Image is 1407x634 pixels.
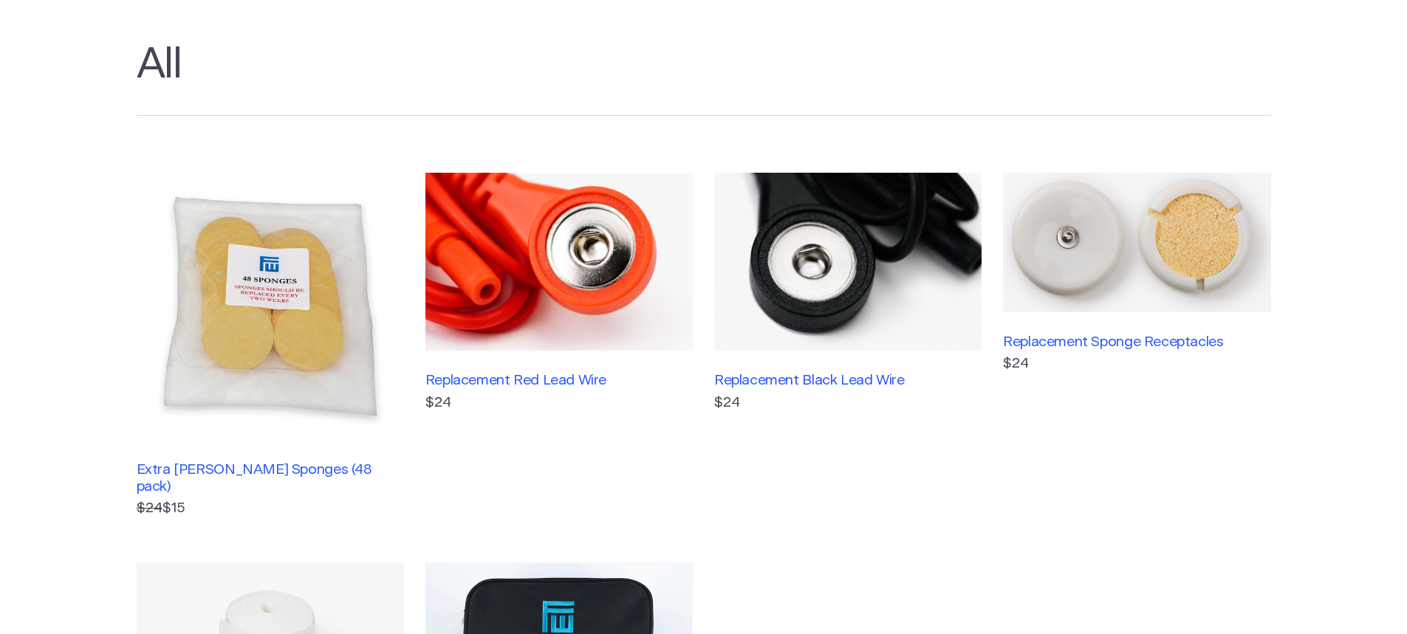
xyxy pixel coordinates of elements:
h3: Replacement Sponge Receptacles [1003,334,1270,351]
h3: Replacement Black Lead Wire [714,372,982,389]
p: $24 [425,393,693,414]
p: $24 [1003,354,1270,375]
h3: Extra [PERSON_NAME] Sponges (48 pack) [137,461,404,495]
s: $24 [137,501,162,515]
a: Extra [PERSON_NAME] Sponges (48 pack) $24$15 [137,173,404,520]
h3: Replacement Red Lead Wire [425,372,693,389]
p: $15 [137,498,404,520]
a: Replacement Red Lead Wire$24 [425,173,693,520]
img: Replacement Black Lead Wire [714,173,982,351]
h1: All [137,40,1271,117]
a: Replacement Sponge Receptacles$24 [1003,173,1270,520]
img: Replacement Sponge Receptacles [1003,173,1270,312]
img: Replacement Red Lead Wire [425,173,693,351]
img: Extra Fisher Wallace Sponges (48 pack) [137,173,404,440]
a: Replacement Black Lead Wire$24 [714,173,982,520]
p: $24 [714,393,982,414]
